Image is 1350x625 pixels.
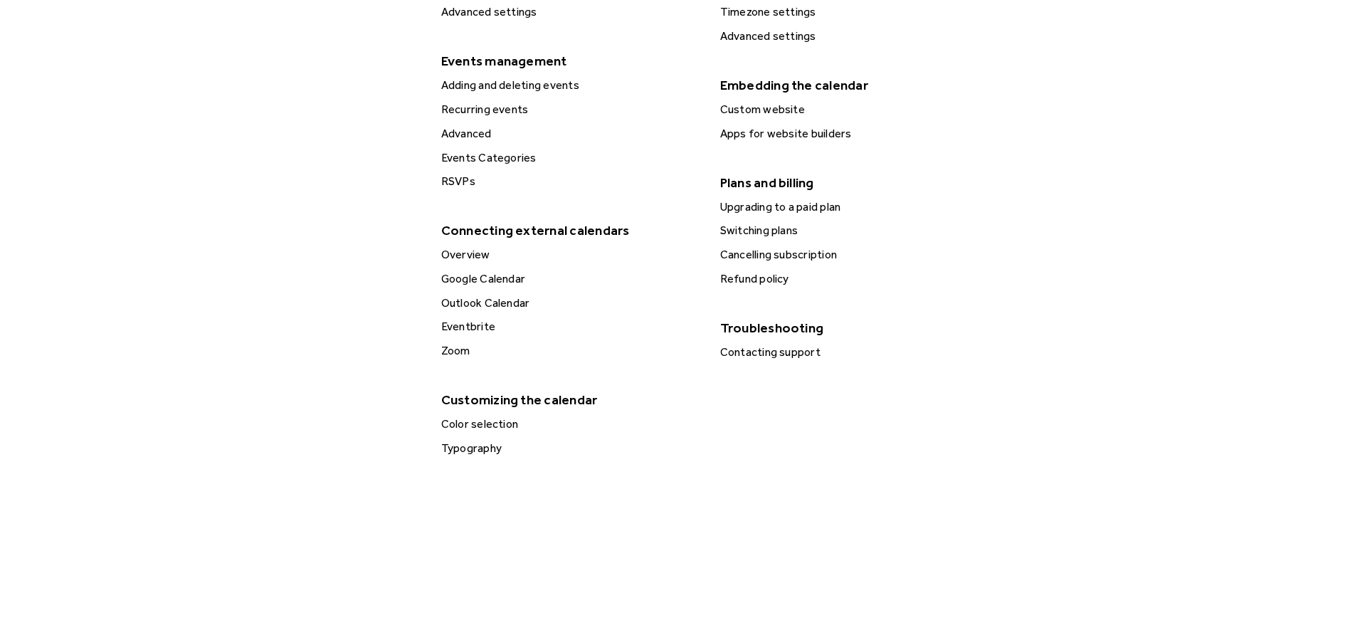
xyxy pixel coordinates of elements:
div: Refund policy [716,270,982,288]
div: Contacting support [716,343,982,362]
a: Adding and deleting events [436,76,703,95]
div: Embedding the calendar [713,73,981,98]
a: Cancelling subscription [714,246,982,264]
a: Overview [436,246,703,264]
a: Refund policy [714,270,982,288]
div: Advanced settings [716,27,982,46]
div: Advanced [437,125,703,143]
div: Eventbrite [437,317,703,336]
a: Advanced [436,125,703,143]
div: Recurring events [437,100,703,119]
div: Switching plans [716,221,982,240]
a: Eventbrite [436,317,703,336]
div: Connecting external calendars [434,218,702,243]
div: Google Calendar [437,270,703,288]
div: Color selection [437,415,703,434]
a: Apps for website builders [714,125,982,143]
a: Outlook Calendar [436,294,703,312]
div: Typography [437,439,703,458]
div: Apps for website builders [716,125,982,143]
div: Customizing the calendar [434,387,702,412]
a: Advanced settings [436,3,703,21]
a: Events Categories [436,149,703,167]
div: Upgrading to a paid plan [716,198,982,216]
div: Troubleshooting [713,315,981,340]
a: Switching plans [714,221,982,240]
div: Timezone settings [716,3,982,21]
div: Overview [437,246,703,264]
a: Custom website [714,100,982,119]
div: Events management [434,48,702,73]
div: RSVPs [437,172,703,191]
div: Cancelling subscription [716,246,982,264]
a: Recurring events [436,100,703,119]
div: Outlook Calendar [437,294,703,312]
a: Typography [436,439,703,458]
a: Timezone settings [714,3,982,21]
a: Advanced settings [714,27,982,46]
div: Adding and deleting events [437,76,703,95]
div: Custom website [716,100,982,119]
a: Upgrading to a paid plan [714,198,982,216]
a: Google Calendar [436,270,703,288]
a: Color selection [436,415,703,434]
a: RSVPs [436,172,703,191]
div: Events Categories [437,149,703,167]
div: Advanced settings [437,3,703,21]
div: Plans and billing [713,170,981,195]
div: Zoom [437,342,703,360]
a: Contacting support [714,343,982,362]
a: Zoom [436,342,703,360]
